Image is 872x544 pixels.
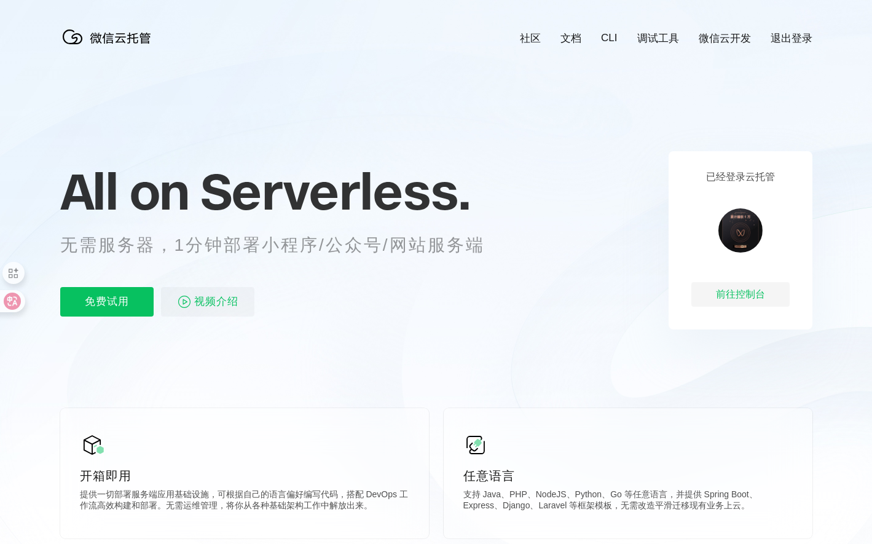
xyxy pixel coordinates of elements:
[60,25,159,49] img: 微信云托管
[60,233,508,258] p: 无需服务器，1分钟部署小程序/公众号/网站服务端
[699,31,751,45] a: 微信云开发
[463,489,793,514] p: 支持 Java、PHP、NodeJS、Python、Go 等任意语言，并提供 Spring Boot、Express、Django、Laravel 等框架模板，无需改造平滑迁移现有业务上云。
[706,171,775,184] p: 已经登录云托管
[637,31,679,45] a: 调试工具
[520,31,541,45] a: 社区
[80,467,409,484] p: 开箱即用
[560,31,581,45] a: 文档
[463,467,793,484] p: 任意语言
[177,294,192,309] img: video_play.svg
[200,160,470,222] span: Serverless.
[60,41,159,51] a: 微信云托管
[80,489,409,514] p: 提供一切部署服务端应用基础设施，可根据自己的语言偏好编写代码，搭配 DevOps 工作流高效构建和部署。无需运维管理，将你从各种基础架构工作中解放出来。
[601,32,617,44] a: CLI
[691,282,790,307] div: 前往控制台
[771,31,812,45] a: 退出登录
[60,160,189,222] span: All on
[60,287,154,317] p: 免费试用
[194,287,238,317] span: 视频介绍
